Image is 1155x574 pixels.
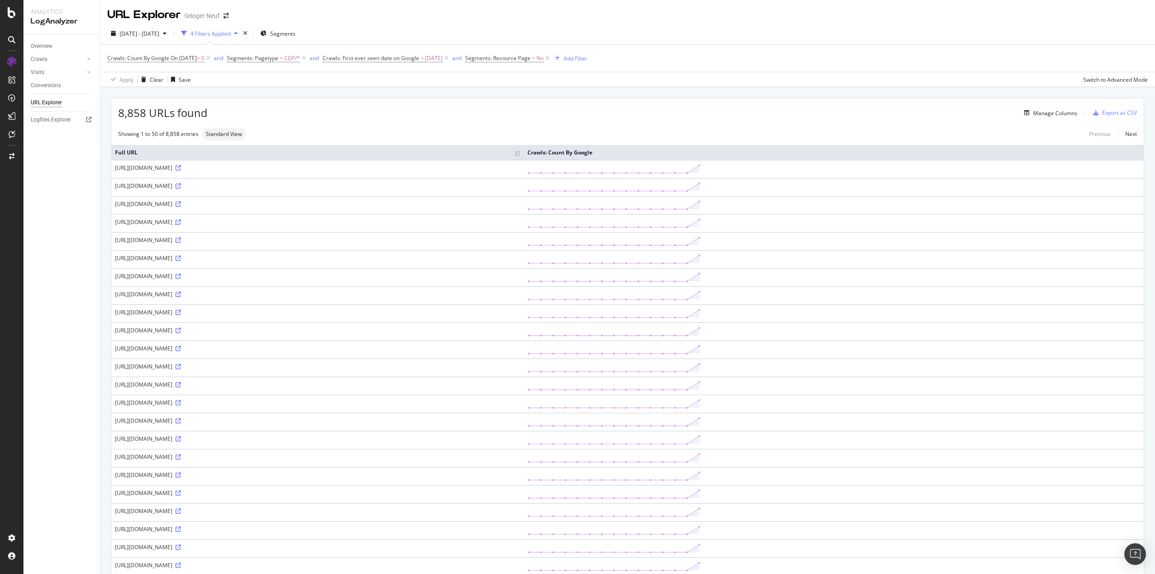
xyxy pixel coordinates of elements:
[420,54,424,62] span: =
[111,145,524,160] th: Full URL: activate to sort column ascending
[115,236,520,244] div: [URL][DOMAIN_NAME]
[31,81,93,90] a: Conversions
[118,105,208,121] span: 8,858 URLs found
[257,26,299,41] button: Segments
[31,115,93,125] a: Logfiles Explorer
[197,54,200,62] span: >
[115,290,520,298] div: [URL][DOMAIN_NAME]
[115,543,520,551] div: [URL][DOMAIN_NAME]
[214,54,223,62] button: and
[115,471,520,479] div: [URL][DOMAIN_NAME]
[107,26,170,41] button: [DATE] - [DATE]
[115,345,520,352] div: [URL][DOMAIN_NAME]
[115,363,520,370] div: [URL][DOMAIN_NAME]
[206,131,242,137] span: Standard View
[465,54,531,62] span: Segments: Resource Page
[31,68,44,77] div: Visits
[227,54,278,62] span: Segments: Pagetype
[115,254,520,262] div: [URL][DOMAIN_NAME]
[171,54,197,62] span: On [DATE]
[115,453,520,461] div: [URL][DOMAIN_NAME]
[1118,127,1137,140] a: Next
[532,54,535,62] span: =
[1124,543,1146,565] div: Open Intercom Messenger
[190,30,231,37] div: 4 Filters Applied
[524,145,1144,160] th: Crawls: Count By Google
[201,52,204,65] span: 0
[323,54,419,62] span: Crawls: First ever seen date on Google
[31,98,62,107] div: URL Explorer
[138,72,163,87] button: Clear
[115,381,520,388] div: [URL][DOMAIN_NAME]
[425,52,443,65] span: [DATE]
[223,13,229,19] div: arrow-right-arrow-left
[107,54,169,62] span: Crawls: Count By Google
[452,54,462,62] button: and
[31,42,52,51] div: Overview
[115,164,520,172] div: [URL][DOMAIN_NAME]
[284,52,300,65] span: CDP/*
[118,130,199,138] div: Showing 1 to 50 of 8,858 entries
[115,507,520,515] div: [URL][DOMAIN_NAME]
[564,55,587,62] div: Add Filter
[1080,72,1148,87] button: Switch to Advanced Mode
[150,76,163,84] div: Clear
[115,218,520,226] div: [URL][DOMAIN_NAME]
[1033,109,1077,117] div: Manage Columns
[115,561,520,569] div: [URL][DOMAIN_NAME]
[31,7,92,16] div: Analytics
[280,54,283,62] span: =
[31,55,84,64] a: Crawls
[167,72,191,87] button: Save
[115,525,520,533] div: [URL][DOMAIN_NAME]
[31,16,92,27] div: LogAnalyzer
[115,399,520,406] div: [URL][DOMAIN_NAME]
[120,76,134,84] div: Apply
[1083,76,1148,84] div: Switch to Advanced Mode
[31,81,61,90] div: Conversions
[115,200,520,208] div: [URL][DOMAIN_NAME]
[241,29,249,38] div: times
[179,76,191,84] div: Save
[115,272,520,280] div: [URL][DOMAIN_NAME]
[270,30,296,37] span: Segments
[115,417,520,425] div: [URL][DOMAIN_NAME]
[107,7,180,23] div: URL Explorer
[1102,109,1137,117] div: Export as CSV
[115,308,520,316] div: [URL][DOMAIN_NAME]
[107,72,134,87] button: Apply
[536,52,544,65] span: No
[31,115,71,125] div: Logfiles Explorer
[120,30,159,37] span: [DATE] - [DATE]
[310,54,319,62] button: and
[184,11,220,20] div: Seloger Neuf
[31,55,47,64] div: Crawls
[1021,107,1077,118] button: Manage Columns
[115,327,520,334] div: [URL][DOMAIN_NAME]
[115,435,520,443] div: [URL][DOMAIN_NAME]
[31,42,93,51] a: Overview
[202,128,245,140] div: neutral label
[178,26,241,41] button: 4 Filters Applied
[1090,106,1137,120] button: Export as CSV
[551,53,587,64] button: Add Filter
[31,68,84,77] a: Visits
[31,98,93,107] a: URL Explorer
[115,182,520,190] div: [URL][DOMAIN_NAME]
[115,489,520,497] div: [URL][DOMAIN_NAME]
